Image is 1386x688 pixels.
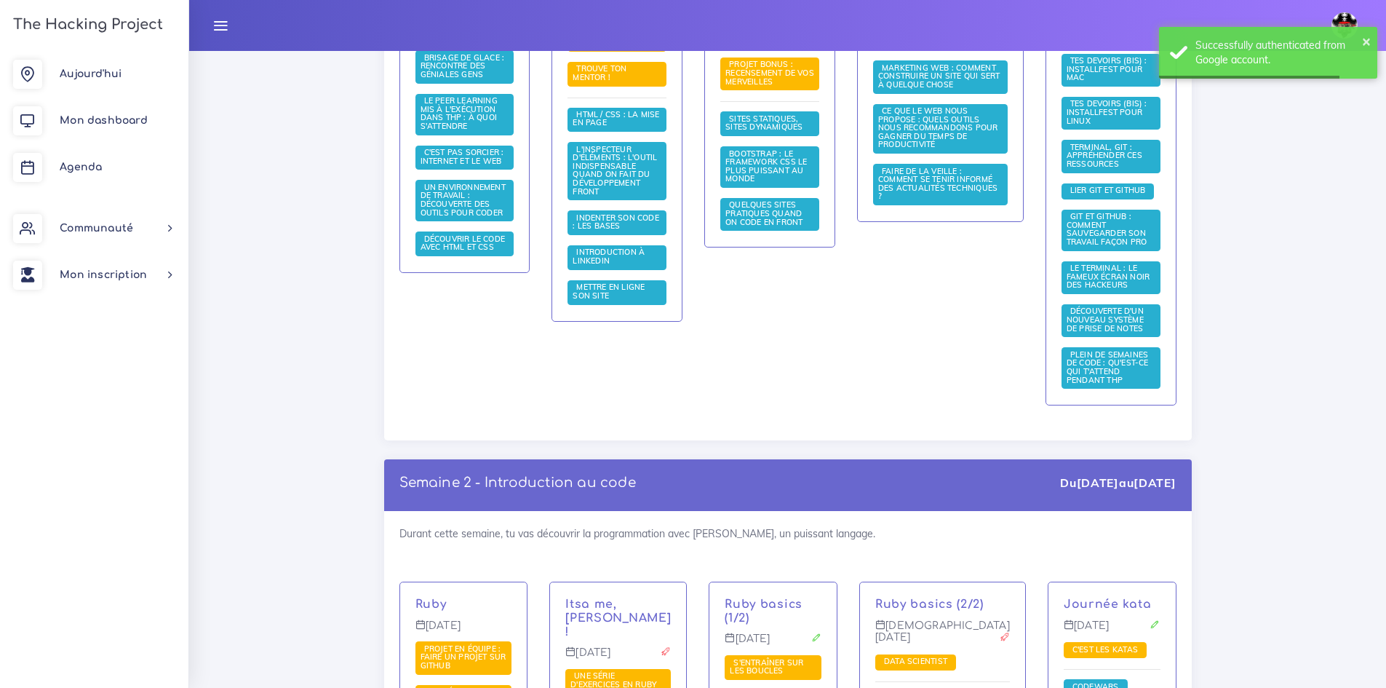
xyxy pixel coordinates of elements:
[1067,143,1142,170] a: Terminal, Git : appréhender ces ressources
[1067,98,1147,125] span: Tes devoirs (bis) : Installfest pour Linux
[60,223,133,234] span: Communauté
[1067,349,1149,385] span: Plein de semaines de code : qu'est-ce qui t'attend pendant THP
[60,68,122,79] span: Aujourd'hui
[60,162,102,173] span: Agenda
[1064,620,1160,643] p: [DATE]
[1067,186,1150,196] a: Lier Git et Github
[421,644,506,671] a: Projet en équipe : faire un projet sur Github
[1134,475,1176,490] strong: [DATE]
[565,598,671,638] a: Itsa me, [PERSON_NAME] !
[875,620,1010,655] p: [DEMOGRAPHIC_DATA][DATE]
[880,656,951,666] span: Data scientist
[878,106,998,149] span: Ce que le web nous propose : quels outils nous recommandons pour gagner du temps de productivité
[725,114,806,133] a: Sites statiques, sites dynamiques
[1067,56,1147,83] a: Tes devoirs (bis) : Installfest pour MAC
[421,182,507,218] span: Un environnement de travail : découverte des outils pour coder
[1067,350,1149,386] a: Plein de semaines de code : qu'est-ce qui t'attend pendant THP
[730,658,803,677] a: S'entraîner sur les boucles
[421,183,507,218] a: Un environnement de travail : découverte des outils pour coder
[573,282,645,301] a: Mettre en ligne son site
[878,166,997,202] a: Faire de la veille : comment se tenir informé des actualités techniques ?
[60,115,148,126] span: Mon dashboard
[1067,307,1147,333] a: Découverte d'un nouveau système de prise de notes
[573,144,657,197] a: L'inspecteur d'éléments : l'outil indispensable quand on fait du développement front
[1077,475,1119,490] strong: [DATE]
[1362,33,1371,48] button: ×
[725,149,807,184] a: Bootstrap : le framework CSS le plus puissant au monde
[399,475,636,490] a: Semaine 2 - Introduction au code
[1067,212,1151,248] a: Git et GitHub : comment sauvegarder son travail façon pro
[573,63,626,82] span: Trouve ton mentor !
[725,598,802,625] a: Ruby basics (1/2)
[1195,38,1366,68] div: Successfully authenticated from Google account.
[415,620,512,643] p: [DATE]
[415,598,447,611] a: Ruby
[1067,185,1150,195] span: Lier Git et Github
[725,200,806,227] a: Quelques sites pratiques quand on code en front
[878,63,1000,90] a: Marketing web : comment construire un site qui sert à quelque chose
[730,657,803,676] span: S'entraîner sur les boucles
[573,64,626,83] a: Trouve ton mentor !
[1060,475,1176,491] div: Du au
[565,647,671,670] p: [DATE]
[421,95,498,131] span: Le Peer learning mis à l'exécution dans THP : à quoi s'attendre
[1067,264,1150,290] a: Le terminal : le fameux écran noir des hackeurs
[725,60,814,87] a: PROJET BONUS : recensement de vos merveilles
[725,199,806,226] span: Quelques sites pratiques quand on code en front
[421,148,506,167] a: C'est pas sorcier : internet et le web
[725,59,814,86] span: PROJET BONUS : recensement de vos merveilles
[1067,55,1147,82] span: Tes devoirs (bis) : Installfest pour MAC
[878,106,998,150] a: Ce que le web nous propose : quels outils nous recommandons pour gagner du temps de productivité
[1067,211,1151,247] span: Git et GitHub : comment sauvegarder son travail façon pro
[421,53,505,80] a: Brisage de glace : rencontre des géniales gens
[1069,644,1142,655] a: C'est les katas
[1331,12,1358,39] img: avatar
[421,147,506,166] span: C'est pas sorcier : internet et le web
[9,17,163,33] h3: The Hacking Project
[1067,99,1147,126] a: Tes devoirs (bis) : Installfest pour Linux
[421,96,498,132] a: Le Peer learning mis à l'exécution dans THP : à quoi s'attendre
[421,644,506,671] span: Projet en équipe : faire un projet sur Github
[875,598,984,611] a: Ruby basics (2/2)
[421,234,506,253] a: Découvrir le code avec HTML et CSS
[725,633,821,656] p: [DATE]
[725,114,806,133] span: Sites statiques, sites dynamiques
[60,269,147,280] span: Mon inscription
[1067,142,1142,169] span: Terminal, Git : appréhender ces ressources
[880,657,951,667] a: Data scientist
[421,52,505,79] span: Brisage de glace : rencontre des géniales gens
[1064,598,1151,611] a: Journée kata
